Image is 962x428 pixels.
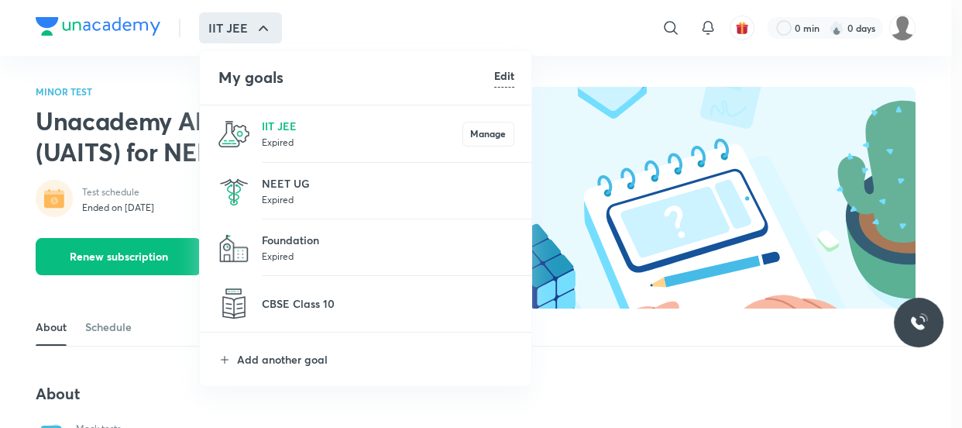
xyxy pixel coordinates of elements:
p: Expired [262,134,462,150]
h6: Edit [494,67,514,84]
img: CBSE Class 10 [218,288,249,319]
h4: My goals [218,66,494,89]
p: CBSE Class 10 [262,295,514,312]
p: Add another goal [237,351,514,368]
p: NEET UG [262,175,514,192]
p: Foundation [262,232,514,248]
img: NEET UG [218,176,249,207]
p: Expired [262,248,514,264]
img: IIT JEE [218,119,249,150]
button: Manage [462,122,514,147]
img: Foundation [218,233,249,264]
p: IIT JEE [262,118,462,134]
p: Expired [262,192,514,207]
